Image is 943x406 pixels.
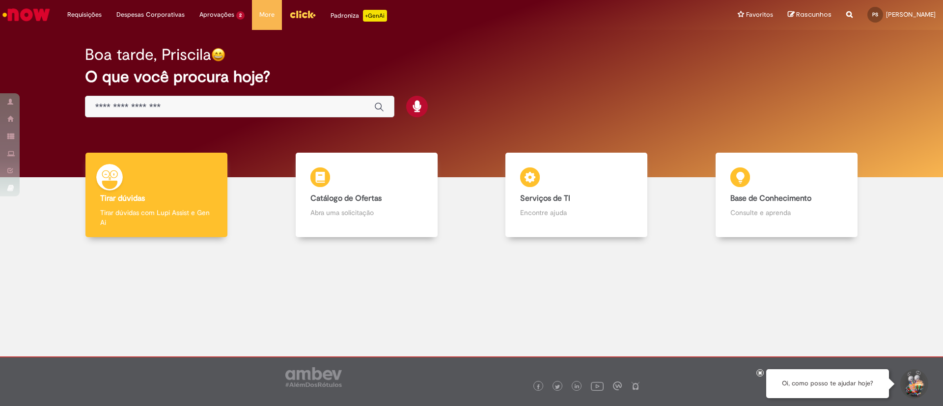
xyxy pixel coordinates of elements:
[886,10,936,19] span: [PERSON_NAME]
[682,153,892,238] a: Base de Conhecimento Consulte e aprenda
[872,11,878,18] span: PS
[766,369,889,398] div: Oi, como posso te ajudar hoje?
[85,68,859,85] h2: O que você procura hoje?
[100,193,145,203] b: Tirar dúvidas
[67,10,102,20] span: Requisições
[613,381,622,390] img: logo_footer_workplace.png
[575,384,580,390] img: logo_footer_linkedin.png
[730,208,843,217] p: Consulte e aprenda
[199,10,234,20] span: Aprovações
[85,46,211,63] h2: Boa tarde, Priscila
[730,193,811,203] b: Base de Conhecimento
[520,208,633,217] p: Encontre ajuda
[310,208,423,217] p: Abra uma solicitação
[788,10,832,20] a: Rascunhos
[100,208,213,227] p: Tirar dúvidas com Lupi Assist e Gen Ai
[796,10,832,19] span: Rascunhos
[1,5,52,25] img: ServiceNow
[285,367,342,387] img: logo_footer_ambev_rotulo_gray.png
[236,11,245,20] span: 2
[591,379,604,392] img: logo_footer_youtube.png
[520,193,570,203] b: Serviços de TI
[363,10,387,22] p: +GenAi
[259,10,275,20] span: More
[555,384,560,389] img: logo_footer_twitter.png
[52,153,262,238] a: Tirar dúvidas Tirar dúvidas com Lupi Assist e Gen Ai
[899,369,928,399] button: Iniciar Conversa de Suporte
[331,10,387,22] div: Padroniza
[289,7,316,22] img: click_logo_yellow_360x200.png
[310,193,382,203] b: Catálogo de Ofertas
[471,153,682,238] a: Serviços de TI Encontre ajuda
[631,381,640,390] img: logo_footer_naosei.png
[116,10,185,20] span: Despesas Corporativas
[746,10,773,20] span: Favoritos
[536,384,541,389] img: logo_footer_facebook.png
[262,153,472,238] a: Catálogo de Ofertas Abra uma solicitação
[211,48,225,62] img: happy-face.png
